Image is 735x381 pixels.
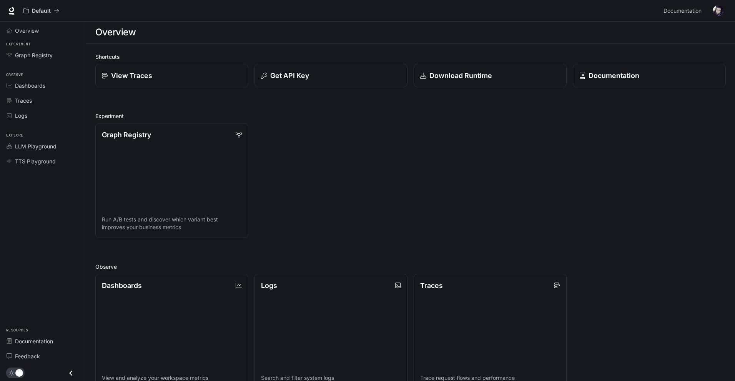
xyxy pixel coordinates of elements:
a: Graph Registry [3,48,83,62]
p: View Traces [111,70,152,81]
span: Dark mode toggle [15,368,23,377]
span: TTS Playground [15,157,56,165]
p: Graph Registry [102,130,151,140]
h2: Experiment [95,112,726,120]
p: Download Runtime [429,70,492,81]
a: View Traces [95,64,248,87]
a: Dashboards [3,79,83,92]
span: Overview [15,27,39,35]
span: Logs [15,111,27,120]
a: LLM Playground [3,140,83,153]
p: Logs [261,280,277,291]
button: All workspaces [20,3,63,18]
span: Dashboards [15,82,45,90]
img: User avatar [713,5,723,16]
p: Documentation [589,70,639,81]
button: Get API Key [254,64,407,87]
p: Traces [420,280,443,291]
a: Documentation [660,3,707,18]
span: Documentation [15,337,53,345]
button: User avatar [710,3,726,18]
span: Graph Registry [15,51,53,59]
span: LLM Playground [15,142,57,150]
p: Get API Key [270,70,309,81]
a: Logs [3,109,83,122]
a: Documentation [3,334,83,348]
h1: Overview [95,25,136,40]
p: Default [32,8,51,14]
p: Run A/B tests and discover which variant best improves your business metrics [102,216,242,231]
a: TTS Playground [3,155,83,168]
a: Traces [3,94,83,107]
a: Overview [3,24,83,37]
a: Download Runtime [414,64,567,87]
a: Graph RegistryRun A/B tests and discover which variant best improves your business metrics [95,123,248,238]
span: Traces [15,96,32,105]
span: Feedback [15,352,40,360]
p: Dashboards [102,280,142,291]
h2: Observe [95,263,726,271]
a: Feedback [3,349,83,363]
h2: Shortcuts [95,53,726,61]
button: Close drawer [62,365,80,381]
a: Documentation [573,64,726,87]
span: Documentation [663,6,702,16]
